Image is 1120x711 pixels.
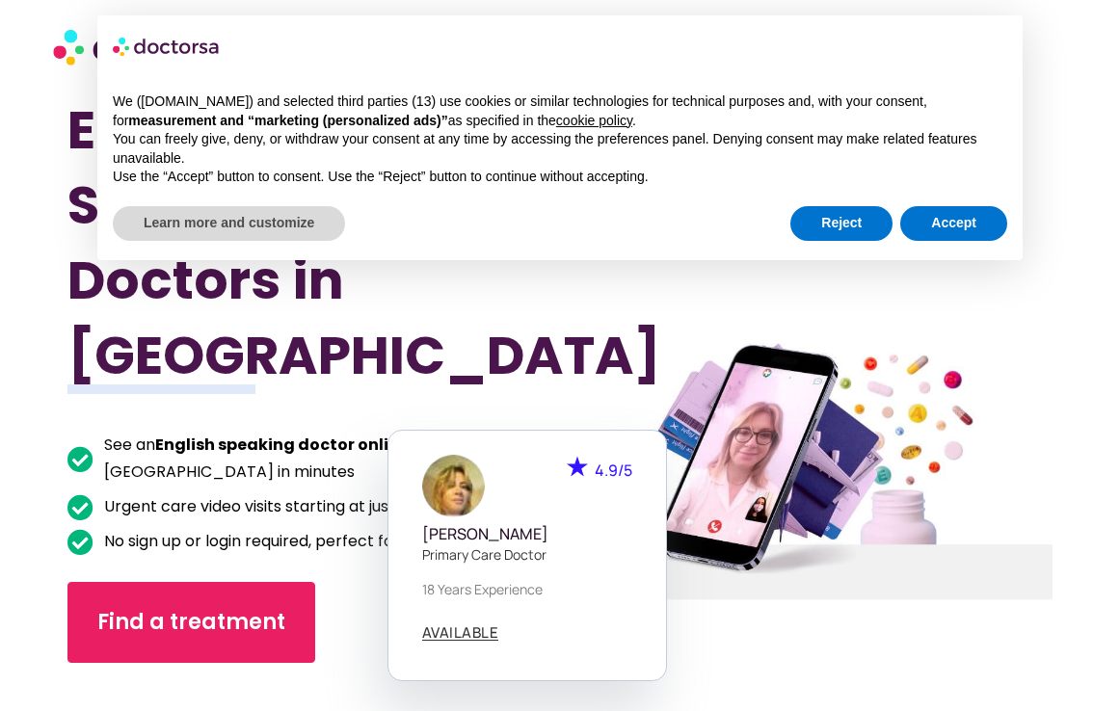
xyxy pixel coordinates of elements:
h5: [PERSON_NAME] [422,525,632,543]
img: logo [113,31,221,62]
strong: measurement and “marketing (personalized ads)” [128,113,447,128]
p: We ([DOMAIN_NAME]) and selected third parties (13) use cookies or similar technologies for techni... [113,92,1007,130]
b: English speaking doctor online [155,434,409,456]
button: Accept [900,206,1007,241]
p: You can freely give, deny, or withdraw your consent at any time by accessing the preferences pane... [113,130,1007,168]
p: 18 years experience [422,579,632,599]
span: Find a treatment [97,607,285,638]
span: See an in [GEOGRAPHIC_DATA] in minutes [99,432,486,486]
button: Reject [790,206,893,241]
p: Primary care doctor [422,544,632,565]
a: Find a treatment [67,582,315,663]
h1: English Speaking Doctors in [GEOGRAPHIC_DATA] [67,92,487,393]
span: 4.9/5 [595,460,632,481]
p: Use the “Accept” button to consent. Use the “Reject” button to continue without accepting. [113,168,1007,187]
span: No sign up or login required, perfect for travelers [99,528,473,555]
button: Learn more and customize [113,206,345,241]
a: cookie policy [556,113,632,128]
span: Urgent care video visits starting at just 20 Euros [99,493,463,520]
